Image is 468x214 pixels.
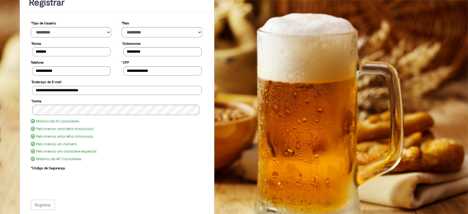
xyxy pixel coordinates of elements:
label: Senha [31,96,41,105]
label: Código de Segurança [31,163,65,172]
label: Tipo de Usuário [31,18,56,27]
label: Telefone [31,58,44,66]
label: Pelo menos um número. [36,142,77,147]
iframe: To enrich screen reader interactions, please activate Accessibility in Grammarly extension settings [32,172,125,195]
label: Sobrenome [122,39,140,47]
label: Mínimo de 10 caracteres. [36,119,80,124]
label: CPF [122,58,129,66]
label: Pelo menos um caractere especial. [36,149,97,154]
label: Endereço de E-mail [31,77,61,86]
label: Máximo de 40 Caracteres. [36,157,82,162]
label: Pelo menos uma letra maiúscula. [36,127,94,132]
label: Nome [31,39,41,47]
label: Pelo menos uma letra minúscula. [36,134,94,139]
label: País [122,18,129,27]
